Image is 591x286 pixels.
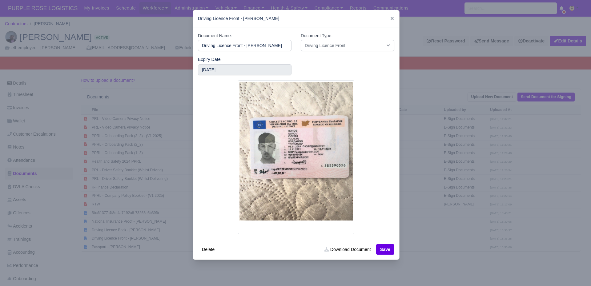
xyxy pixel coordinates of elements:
[198,32,232,39] label: Document Name:
[198,56,221,63] label: Expiry Date
[193,10,399,27] div: Driving Licence Front - [PERSON_NAME]
[198,244,219,255] button: Delete
[320,244,375,255] a: Download Document
[560,256,591,286] iframe: Chat Widget
[301,32,332,39] label: Document Type:
[376,244,394,255] button: Save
